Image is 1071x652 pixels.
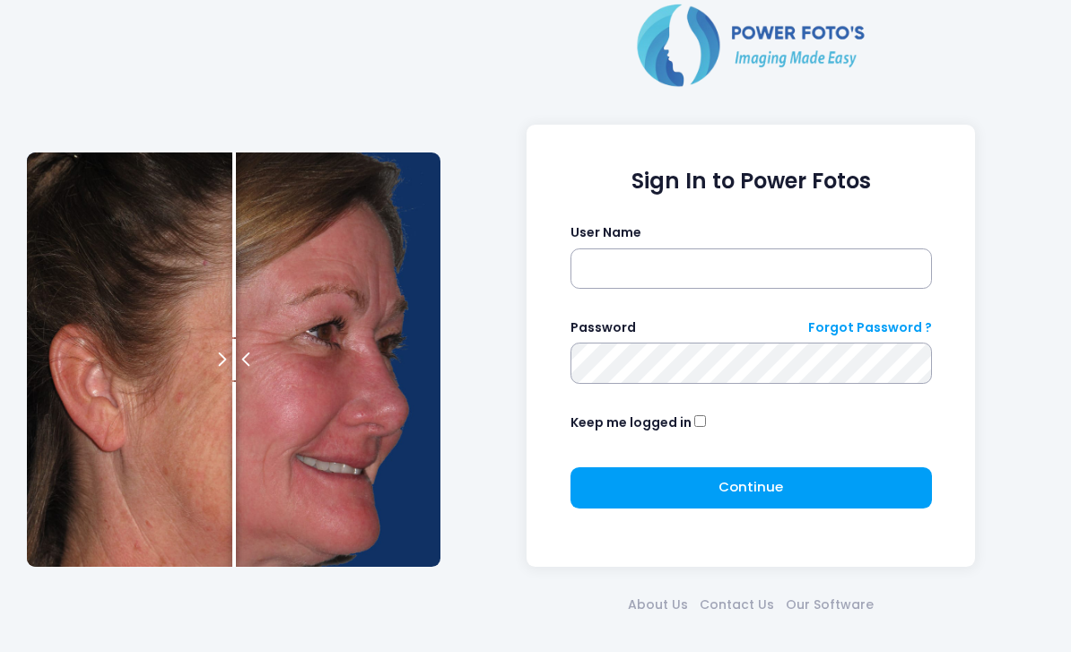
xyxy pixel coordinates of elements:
[570,413,692,432] label: Keep me logged in
[570,467,932,509] button: Continue
[570,169,932,195] h1: Sign In to Power Fotos
[570,318,636,337] label: Password
[570,223,641,242] label: User Name
[808,318,932,337] a: Forgot Password ?
[780,595,880,614] a: Our Software
[718,477,783,496] span: Continue
[694,595,780,614] a: Contact Us
[623,595,694,614] a: About Us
